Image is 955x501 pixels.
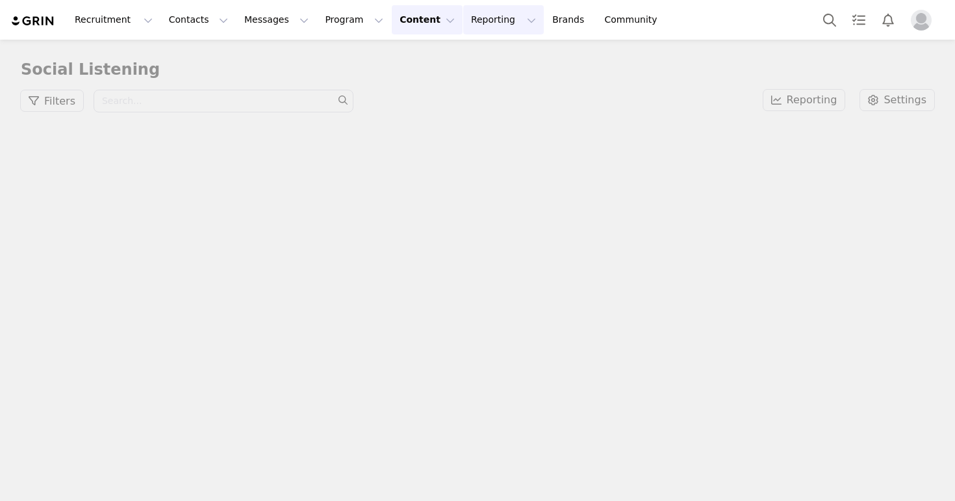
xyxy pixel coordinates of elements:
button: Notifications [874,5,902,34]
button: Messages [236,5,316,34]
img: placeholder-profile.jpg [911,10,932,31]
button: Search [815,5,844,34]
a: Community [597,5,671,34]
button: Content [392,5,463,34]
button: Contacts [161,5,236,34]
button: Profile [903,10,945,31]
a: Tasks [845,5,873,34]
button: Reporting [463,5,544,34]
button: Recruitment [67,5,160,34]
button: Program [317,5,391,34]
img: grin logo [10,15,56,27]
a: Brands [544,5,596,34]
